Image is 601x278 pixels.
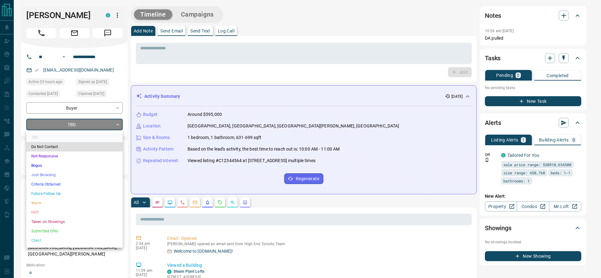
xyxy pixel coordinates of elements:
[26,236,123,245] li: Client
[26,198,123,208] li: Warm
[26,208,123,217] li: HOT
[26,226,123,236] li: Submitted Offer
[26,189,123,198] li: Future Follow Up
[26,170,123,180] li: Just Browsing
[26,142,123,151] li: Do Not Contact
[26,161,123,170] li: Bogus
[26,151,123,161] li: Not Responsive
[26,180,123,189] li: Criteria Obtained
[26,217,123,226] li: Taken on Showings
